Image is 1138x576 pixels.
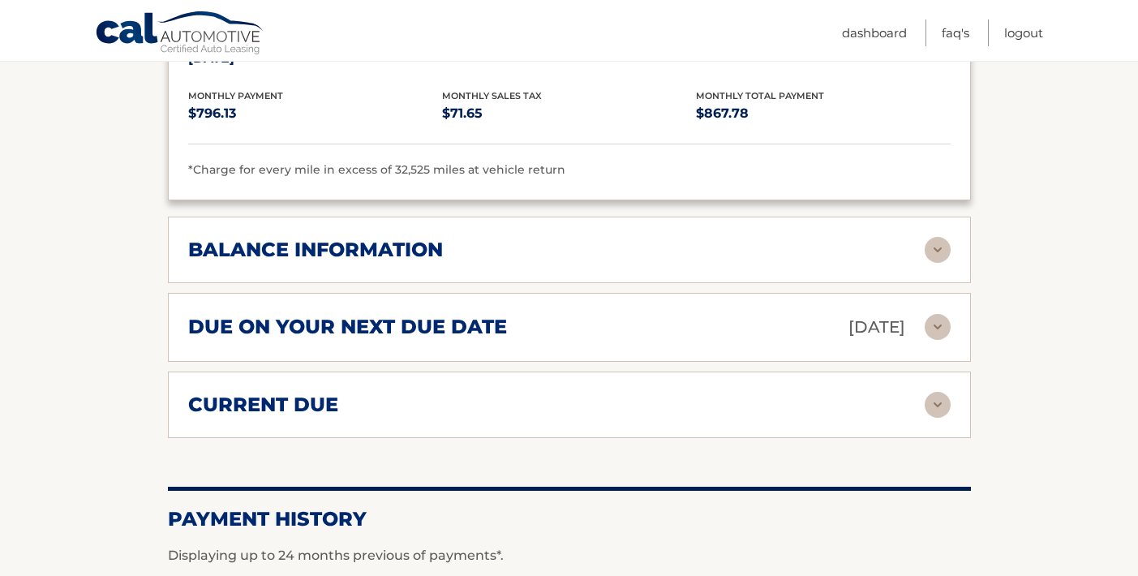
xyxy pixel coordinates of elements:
[188,102,442,125] p: $796.13
[848,313,905,342] p: [DATE]
[925,314,951,340] img: accordion-rest.svg
[942,19,969,46] a: FAQ's
[842,19,907,46] a: Dashboard
[442,102,696,125] p: $71.65
[95,11,265,58] a: Cal Automotive
[925,392,951,418] img: accordion-rest.svg
[188,238,443,262] h2: balance information
[925,237,951,263] img: accordion-rest.svg
[1004,19,1043,46] a: Logout
[442,90,542,101] span: Monthly Sales Tax
[696,102,950,125] p: $867.78
[188,315,507,339] h2: due on your next due date
[188,90,283,101] span: Monthly Payment
[168,546,971,565] p: Displaying up to 24 months previous of payments*.
[188,393,338,417] h2: current due
[696,90,824,101] span: Monthly Total Payment
[168,507,971,531] h2: Payment History
[188,162,565,177] span: *Charge for every mile in excess of 32,525 miles at vehicle return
